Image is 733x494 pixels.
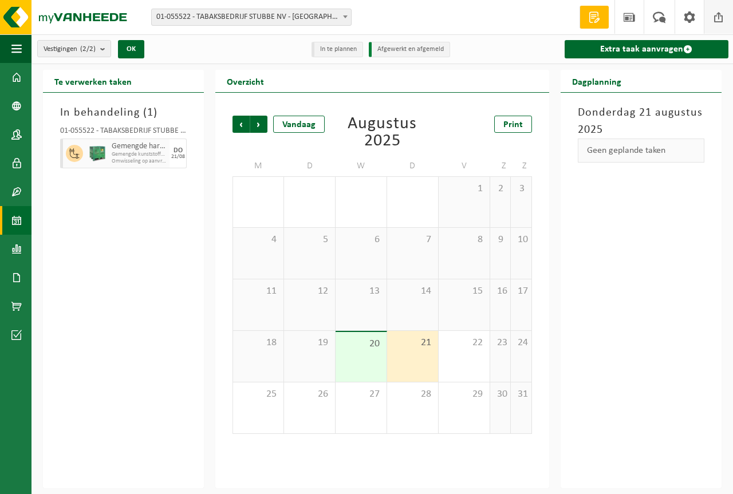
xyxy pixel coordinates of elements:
[444,337,484,349] span: 22
[393,285,432,298] span: 14
[312,42,363,57] li: In te plannen
[444,285,484,298] span: 15
[511,156,532,176] td: Z
[496,183,505,195] span: 2
[393,388,432,401] span: 28
[232,156,284,176] td: M
[174,147,183,154] div: DO
[565,40,728,58] a: Extra taak aanvragen
[387,156,439,176] td: D
[147,107,153,118] span: 1
[517,337,526,349] span: 24
[517,285,526,298] span: 17
[44,41,96,58] span: Vestigingen
[496,285,505,298] span: 16
[494,116,532,133] a: Print
[290,337,329,349] span: 19
[284,156,336,176] td: D
[336,156,387,176] td: W
[444,388,484,401] span: 29
[232,116,250,133] span: Vorige
[290,234,329,246] span: 5
[239,285,278,298] span: 11
[215,70,275,92] h2: Overzicht
[578,104,704,139] h3: Donderdag 21 augustus 2025
[517,234,526,246] span: 10
[439,156,490,176] td: V
[112,151,167,158] span: Gemengde kunststoffen (recycleerbaar), inclusief PVC
[152,9,351,25] span: 01-055522 - TABAKSBEDRIJF STUBBE NV - ZONNEBEKE
[341,234,381,246] span: 6
[250,116,267,133] span: Volgende
[369,42,450,57] li: Afgewerkt en afgemeld
[496,337,505,349] span: 23
[239,388,278,401] span: 25
[43,70,143,92] h2: Te verwerken taken
[89,145,106,162] img: PB-HB-1400-HPE-GN-01
[496,234,505,246] span: 9
[171,154,185,160] div: 21/08
[496,388,505,401] span: 30
[273,116,325,133] div: Vandaag
[341,388,381,401] span: 27
[444,234,484,246] span: 8
[37,40,111,57] button: Vestigingen(2/2)
[517,183,526,195] span: 3
[503,120,523,129] span: Print
[444,183,484,195] span: 1
[60,127,187,139] div: 01-055522 - TABAKSBEDRIJF STUBBE NV - [GEOGRAPHIC_DATA]
[393,337,432,349] span: 21
[490,156,511,176] td: Z
[333,116,431,150] div: Augustus 2025
[112,142,167,151] span: Gemengde harde kunststoffen (PE, PP en PVC), recycleerbaar (industrieel)
[578,139,704,163] div: Geen geplande taken
[60,104,187,121] h3: In behandeling ( )
[239,234,278,246] span: 4
[290,388,329,401] span: 26
[118,40,144,58] button: OK
[561,70,633,92] h2: Dagplanning
[80,45,96,53] count: (2/2)
[112,158,167,165] span: Omwisseling op aanvraag - op geplande route (incl. verwerking)
[393,234,432,246] span: 7
[290,285,329,298] span: 12
[341,338,381,350] span: 20
[239,337,278,349] span: 18
[151,9,352,26] span: 01-055522 - TABAKSBEDRIJF STUBBE NV - ZONNEBEKE
[341,285,381,298] span: 13
[517,388,526,401] span: 31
